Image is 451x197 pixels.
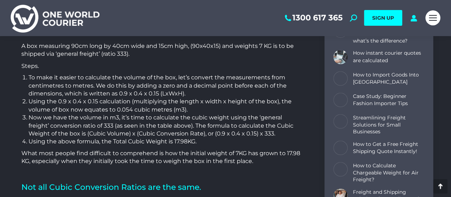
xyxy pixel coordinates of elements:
li: To make it easier to calculate the volume of the box, let’s convert the measurements from centime... [29,73,303,97]
div: What most people find difficult to comprehend is how the initial weight of 7KG has grown to 17.98... [21,149,303,165]
a: Streamlining Freight Solutions for Small Businesses [353,114,424,135]
a: Case Study: Beginner Fashion Importer Tips [353,93,424,107]
a: How instant courier quotes are calculated [353,50,424,64]
a: How to Calculate Chargeable Weight for Air Freight? [353,162,424,183]
li: Using the 0.9 x 0.4 x 0.15 calculation (multiplying the length x width x height of the box), the ... [29,97,303,113]
a: Post image [333,93,348,107]
a: Mobile menu icon [425,10,440,25]
li: Now we have the volume in m3, it’s time to calculate the cubic weight using the ‘general freight’... [29,113,303,137]
a: Post image [333,141,348,155]
span: SIGN UP [372,15,394,21]
a: Post image [333,71,348,85]
a: SIGN UP [364,10,402,26]
li: Using the above formula, the Total Cubic Weight is 17.98KG. [29,137,303,145]
p: A box measuring 90cm long by 40cm wide and 15cm high, (90x40x15) and weights 7 KG is to be shippe... [21,42,303,58]
a: Post image [333,50,348,64]
p: Steps. [21,62,303,70]
a: How to Import Goods Into [GEOGRAPHIC_DATA] [353,71,424,85]
a: Post image [333,162,348,176]
h2: Not all Cubic Conversion Ratios are the same. [21,183,303,191]
img: One World Courier [11,4,99,33]
a: Post image [333,114,348,128]
a: How to Get a Free Freight Shipping Quote Instantly! [353,141,424,154]
a: 1300 617 365 [283,13,343,23]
